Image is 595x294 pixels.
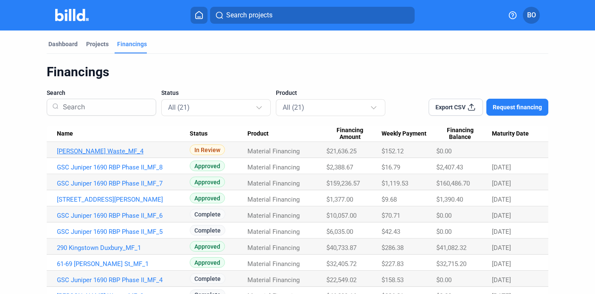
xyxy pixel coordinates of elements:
span: [DATE] [492,164,511,171]
span: $227.83 [382,260,404,268]
span: Product [276,89,297,97]
span: $6,035.00 [326,228,353,236]
span: $1,377.00 [326,196,353,203]
span: Status [190,130,208,138]
div: Dashboard [48,40,78,48]
mat-select-trigger: All (21) [168,103,190,111]
span: [DATE] [492,212,511,219]
span: In Review [190,144,225,155]
span: $2,407.43 [436,164,463,171]
span: Complete [190,209,225,219]
span: [DATE] [492,260,511,268]
span: Material Financing [247,228,300,236]
a: 61-69 [PERSON_NAME] St_MF_1 [57,260,190,268]
span: $160,486.70 [436,180,470,187]
div: Projects [86,40,109,48]
span: $32,405.72 [326,260,356,268]
button: BO [523,7,540,24]
span: [DATE] [492,228,511,236]
a: GSC Juniper 1690 RBP Phase II_MF_6 [57,212,190,219]
span: Request financing [493,103,542,111]
span: Name [57,130,73,138]
div: Status [190,130,247,138]
span: Search [47,89,65,97]
span: Approved [190,193,225,203]
span: Status [161,89,179,97]
span: Approved [190,161,225,171]
span: Material Financing [247,180,300,187]
span: Material Financing [247,164,300,171]
span: $10,057.00 [326,212,356,219]
span: Maturity Date [492,130,529,138]
span: [DATE] [492,180,511,187]
span: $21,636.25 [326,147,356,155]
img: Billd Company Logo [55,9,89,21]
a: GSC Juniper 1690 RBP Phase II_MF_8 [57,164,190,171]
span: [DATE] [492,276,511,284]
a: GSC Juniper 1690 RBP Phase II_MF_4 [57,276,190,284]
span: Financing Balance [436,127,484,141]
span: [DATE] [492,244,511,252]
a: GSC Juniper 1690 RBP Phase II_MF_7 [57,180,190,187]
span: $22,549.02 [326,276,356,284]
div: Maturity Date [492,130,538,138]
span: Material Financing [247,260,300,268]
span: Approved [190,241,225,252]
span: $152.12 [382,147,404,155]
span: Approved [190,257,225,268]
div: Financing Balance [436,127,491,141]
span: $41,082.32 [436,244,466,252]
span: $42.43 [382,228,400,236]
div: Weekly Payment [382,130,436,138]
div: Financings [47,64,548,80]
div: Financings [117,40,147,48]
span: $9.68 [382,196,397,203]
div: Name [57,130,190,138]
span: Complete [190,273,225,284]
input: Search [59,96,151,118]
span: Material Financing [247,212,300,219]
div: Financing Amount [326,127,382,141]
span: Material Financing [247,276,300,284]
span: Product [247,130,269,138]
span: Weekly Payment [382,130,427,138]
span: $1,119.53 [382,180,408,187]
button: Search projects [210,7,415,24]
mat-select-trigger: All (21) [283,103,304,111]
span: BO [527,10,536,20]
span: Material Financing [247,147,300,155]
span: Export CSV [435,103,466,111]
span: $0.00 [436,228,452,236]
span: $158.53 [382,276,404,284]
span: Financing Amount [326,127,374,141]
span: $0.00 [436,276,452,284]
span: $0.00 [436,147,452,155]
span: $32,715.20 [436,260,466,268]
span: Approved [190,177,225,187]
button: Request financing [486,99,548,116]
span: $286.38 [382,244,404,252]
span: Search projects [226,10,272,20]
span: $159,236.57 [326,180,360,187]
span: $70.71 [382,212,400,219]
a: [STREET_ADDRESS][PERSON_NAME] [57,196,190,203]
span: $0.00 [436,212,452,219]
a: GSC Juniper 1690 RBP Phase II_MF_5 [57,228,190,236]
a: 290 Kingstown Duxbury_MF_1 [57,244,190,252]
span: $16.79 [382,164,400,171]
span: Complete [190,225,225,236]
a: [PERSON_NAME] Waste_MF_4 [57,147,190,155]
button: Export CSV [429,99,483,116]
div: Product [247,130,326,138]
span: $40,733.87 [326,244,356,252]
span: Material Financing [247,244,300,252]
span: [DATE] [492,196,511,203]
span: Material Financing [247,196,300,203]
span: $2,388.67 [326,164,353,171]
span: $1,390.40 [436,196,463,203]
